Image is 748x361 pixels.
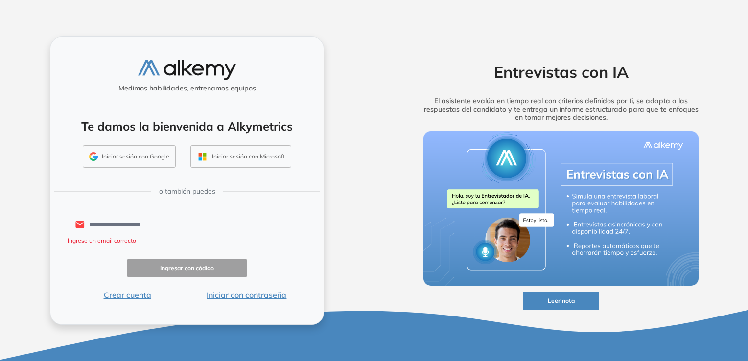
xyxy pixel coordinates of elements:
p: Ingrese un email correcto [68,236,306,245]
button: Iniciar sesión con Google [83,145,176,168]
button: Leer nota [523,292,599,311]
h5: Medimos habilidades, entrenamos equipos [54,84,320,92]
h4: Te damos la bienvenida a Alkymetrics [63,119,311,134]
button: Iniciar sesión con Microsoft [190,145,291,168]
iframe: Chat Widget [572,248,748,361]
img: GMAIL_ICON [89,152,98,161]
img: OUTLOOK_ICON [197,151,208,162]
h2: Entrevistas con IA [408,63,714,81]
button: Ingresar con código [127,259,247,278]
img: img-more-info [423,131,699,286]
span: o también puedes [159,186,215,197]
button: Iniciar con contraseña [187,289,306,301]
img: logo-alkemy [138,60,236,80]
div: Widget de chat [572,248,748,361]
h5: El asistente evalúa en tiempo real con criterios definidos por ti, se adapta a las respuestas del... [408,97,714,121]
button: Crear cuenta [68,289,187,301]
